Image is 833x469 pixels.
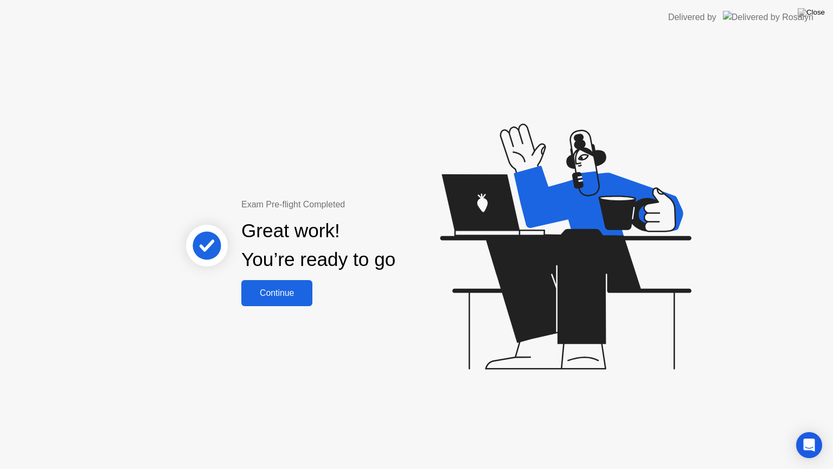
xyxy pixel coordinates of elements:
[241,198,465,211] div: Exam Pre-flight Completed
[723,11,813,23] img: Delivered by Rosalyn
[668,11,716,24] div: Delivered by
[245,288,309,298] div: Continue
[241,280,312,306] button: Continue
[241,217,395,274] div: Great work! You’re ready to go
[796,432,822,458] div: Open Intercom Messenger
[798,8,825,17] img: Close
